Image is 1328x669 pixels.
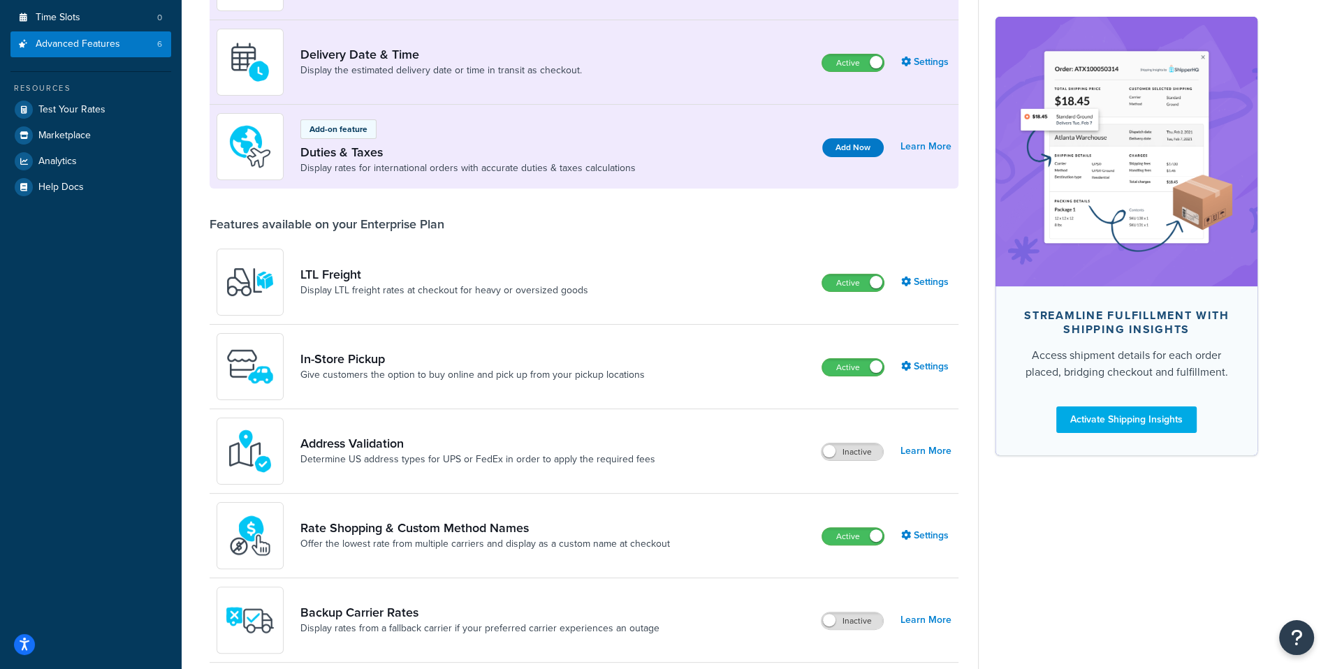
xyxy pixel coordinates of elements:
a: Display LTL freight rates at checkout for heavy or oversized goods [300,284,588,297]
button: Open Resource Center [1279,620,1314,655]
a: Learn More [900,441,951,461]
a: Help Docs [10,175,171,200]
label: Inactive [822,612,883,629]
span: Analytics [38,156,77,168]
label: Inactive [822,443,883,460]
a: Determine US address types for UPS or FedEx in order to apply the required fees [300,453,655,466]
a: Marketplace [10,123,171,148]
a: Learn More [900,610,951,630]
img: feature-image-si-e24932ea9b9fcd0ff835db86be1ff8d589347e8876e1638d903ea230a36726be.png [1016,38,1236,265]
a: Learn More [900,137,951,156]
span: Test Your Rates [38,104,105,116]
a: Offer the lowest rate from multiple carriers and display as a custom name at checkout [300,537,670,551]
a: LTL Freight [300,267,588,282]
a: Address Validation [300,436,655,451]
img: icon-duo-feat-backup-carrier-4420b188.png [226,596,275,645]
a: Settings [901,272,951,292]
span: 0 [157,12,162,24]
img: icon-duo-feat-rate-shopping-ecdd8bed.png [226,511,275,560]
a: Duties & Taxes [300,145,636,160]
p: Add-on feature [309,123,367,135]
div: Streamline Fulfillment with Shipping Insights [1018,309,1235,337]
a: Settings [901,357,951,376]
div: Resources [10,82,171,94]
a: Test Your Rates [10,97,171,122]
a: Settings [901,526,951,545]
li: Time Slots [10,5,171,31]
a: Display rates for international orders with accurate duties & taxes calculations [300,161,636,175]
a: Display the estimated delivery date or time in transit as checkout. [300,64,582,78]
a: Settings [901,52,951,72]
span: Marketplace [38,130,91,142]
img: gfkeb5ejjkALwAAAABJRU5ErkJggg== [226,38,275,87]
img: wfgcfpwTIucLEAAAAASUVORK5CYII= [226,342,275,391]
span: 6 [157,38,162,50]
span: Time Slots [36,12,80,24]
span: Advanced Features [36,38,120,50]
a: Time Slots0 [10,5,171,31]
a: Delivery Date & Time [300,47,582,62]
a: Give customers the option to buy online and pick up from your pickup locations [300,368,645,382]
a: Rate Shopping & Custom Method Names [300,520,670,536]
a: Activate Shipping Insights [1056,406,1197,433]
img: icon-duo-feat-landed-cost-7136b061.png [226,122,275,171]
button: Add Now [822,138,884,157]
img: y79ZsPf0fXUFUhFXDzUgf+ktZg5F2+ohG75+v3d2s1D9TjoU8PiyCIluIjV41seZevKCRuEjTPPOKHJsQcmKCXGdfprl3L4q7... [226,258,275,307]
label: Active [822,54,884,71]
div: Features available on your Enterprise Plan [210,216,444,232]
span: Help Docs [38,182,84,193]
a: Backup Carrier Rates [300,605,659,620]
div: Access shipment details for each order placed, bridging checkout and fulfillment. [1018,347,1235,381]
a: Display rates from a fallback carrier if your preferred carrier experiences an outage [300,622,659,635]
li: Advanced Features [10,31,171,57]
a: Advanced Features6 [10,31,171,57]
label: Active [822,359,884,376]
img: kIG8fy0lQAAAABJRU5ErkJggg== [226,427,275,476]
a: In-Store Pickup [300,351,645,367]
label: Active [822,274,884,291]
label: Active [822,528,884,545]
a: Analytics [10,149,171,174]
